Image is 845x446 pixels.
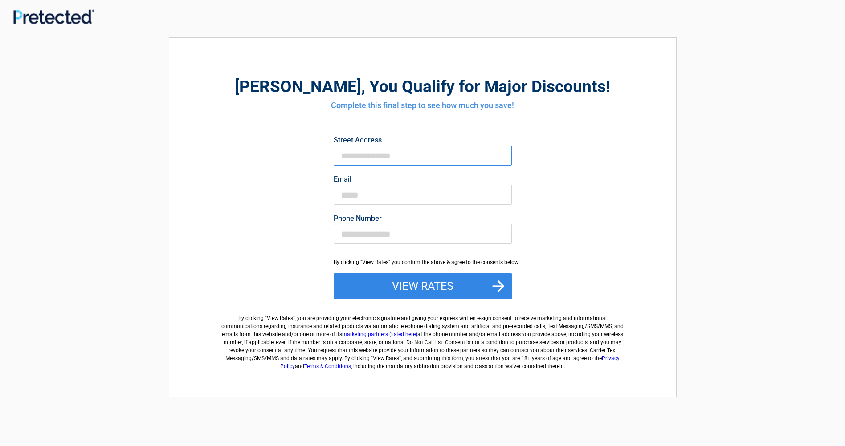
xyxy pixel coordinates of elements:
h4: Complete this final step to see how much you save! [218,100,627,111]
a: marketing partners (listed here) [342,331,417,337]
a: Terms & Conditions [304,363,351,369]
button: View Rates [334,273,512,299]
img: Main Logo [13,9,94,24]
label: Email [334,176,512,183]
label: Street Address [334,137,512,144]
label: Phone Number [334,215,512,222]
label: By clicking " ", you are providing your electronic signature and giving your express written e-si... [218,307,627,370]
h2: , You Qualify for Major Discounts! [218,76,627,97]
div: By clicking "View Rates" you confirm the above & agree to the consents below [334,258,512,266]
span: [PERSON_NAME] [235,77,361,96]
a: Privacy Policy [280,355,620,369]
span: View Rates [267,315,293,321]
